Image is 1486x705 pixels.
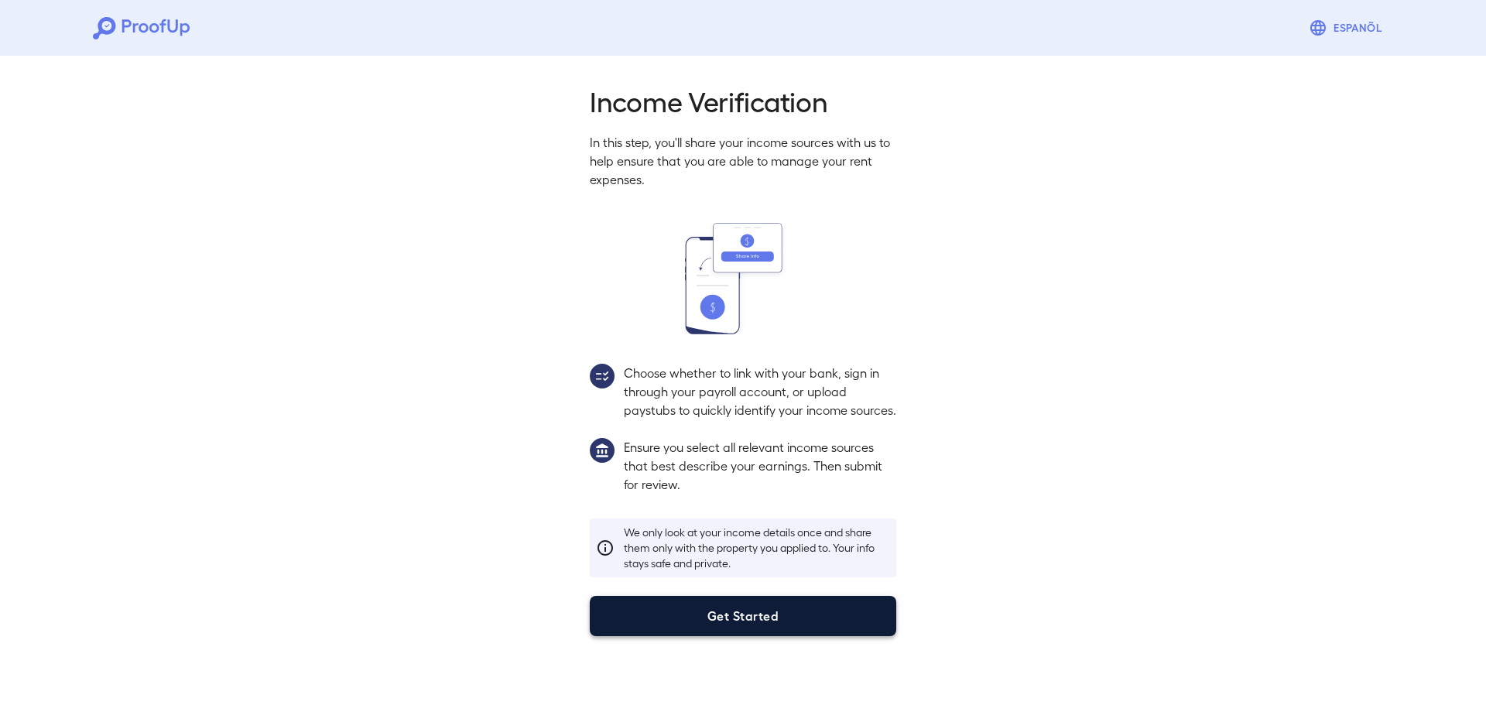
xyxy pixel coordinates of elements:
[624,364,896,419] p: Choose whether to link with your bank, sign in through your payroll account, or upload paystubs t...
[624,438,896,494] p: Ensure you select all relevant income sources that best describe your earnings. Then submit for r...
[685,223,801,334] img: transfer_money.svg
[590,364,615,388] img: group2.svg
[590,84,896,118] h2: Income Verification
[1303,12,1393,43] button: Espanõl
[624,525,890,571] p: We only look at your income details once and share them only with the property you applied to. Yo...
[590,133,896,189] p: In this step, you'll share your income sources with us to help ensure that you are able to manage...
[590,438,615,463] img: group1.svg
[590,596,896,636] button: Get Started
